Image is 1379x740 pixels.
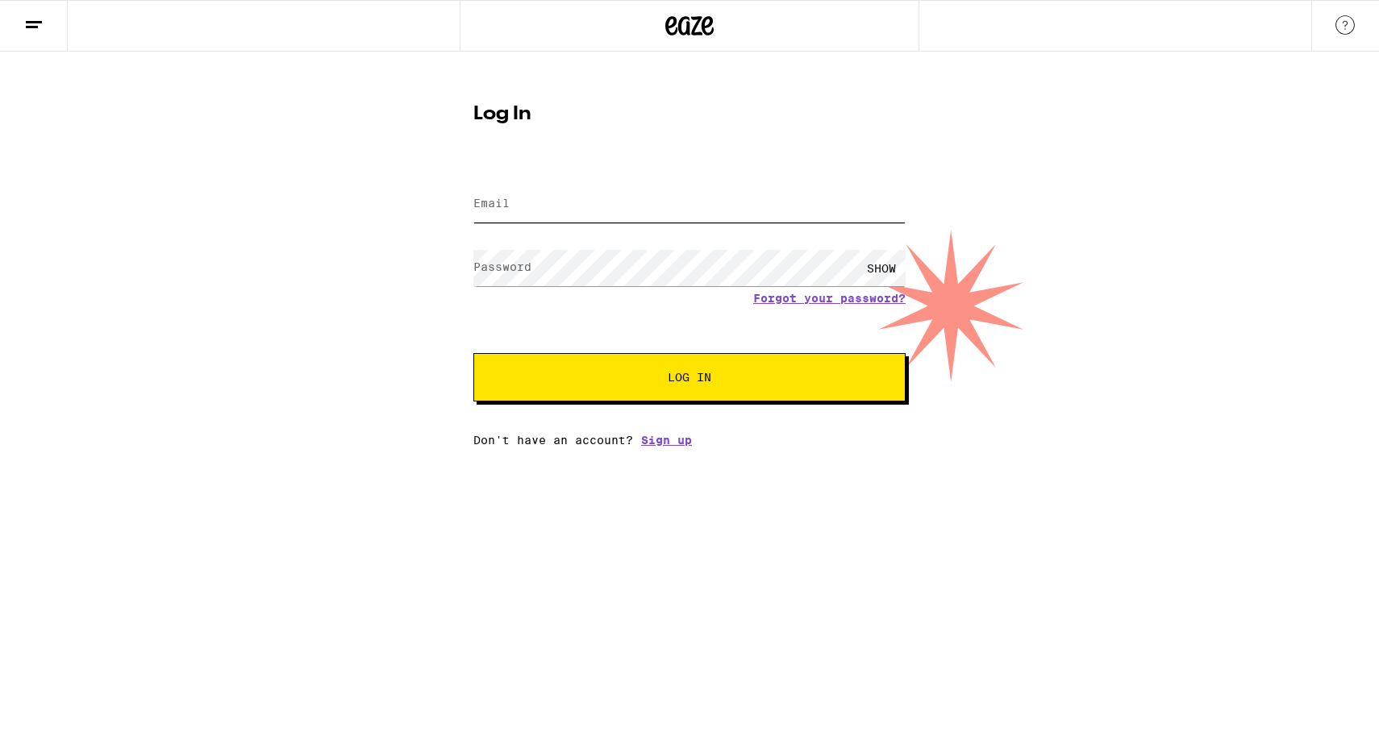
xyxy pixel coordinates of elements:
div: SHOW [857,250,906,286]
label: Password [473,260,531,273]
button: Log In [473,353,906,401]
a: Forgot your password? [753,292,906,305]
h1: Log In [473,105,906,124]
span: Log In [668,372,711,383]
span: Hi. Need any help? [10,11,116,24]
div: Don't have an account? [473,434,906,447]
a: Sign up [641,434,692,447]
input: Email [473,186,906,222]
label: Email [473,197,510,210]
